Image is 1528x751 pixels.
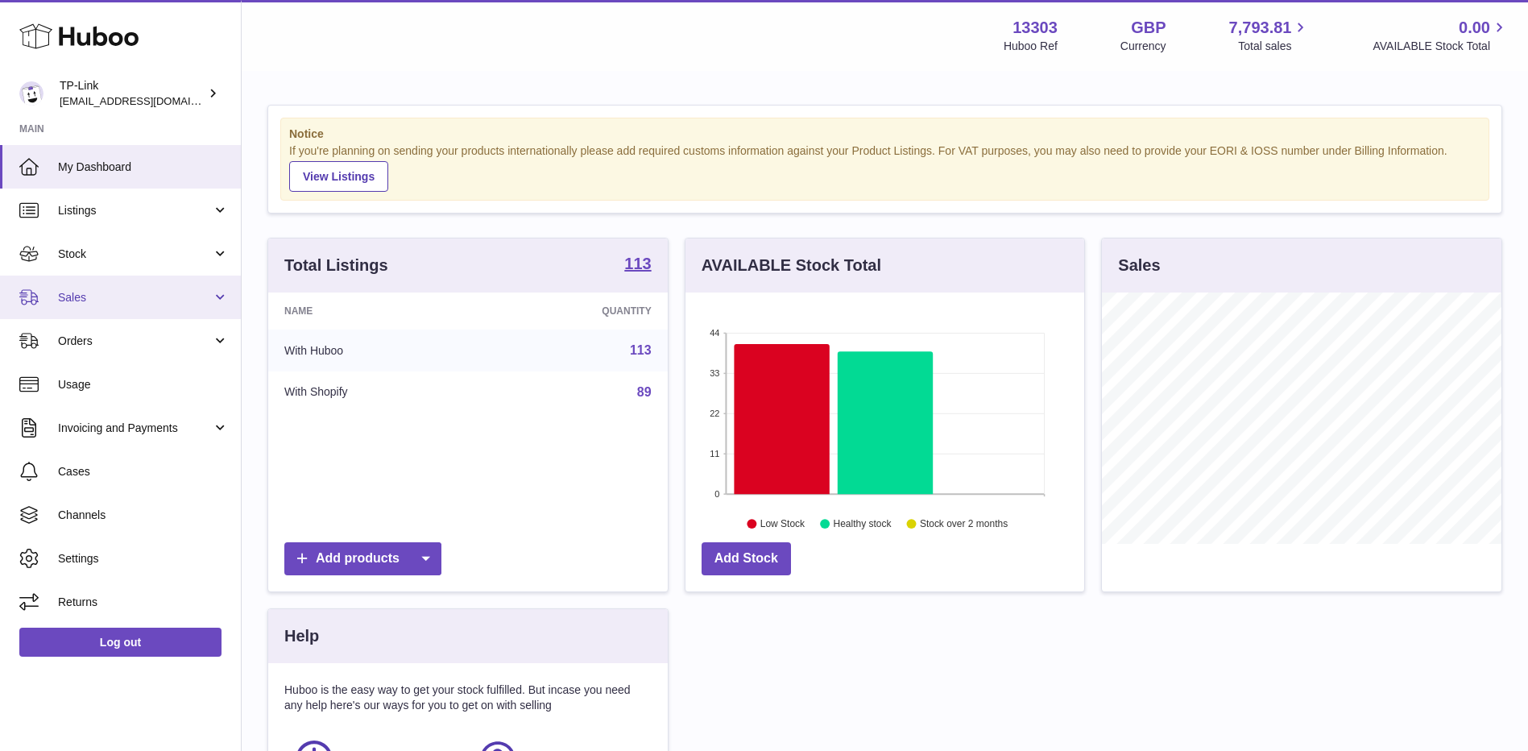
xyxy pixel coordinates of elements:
span: Invoicing and Payments [58,421,212,436]
text: 22 [710,409,719,418]
a: Add Stock [702,542,791,575]
text: 33 [710,368,719,378]
span: My Dashboard [58,160,229,175]
a: 89 [637,385,652,399]
span: Returns [58,595,229,610]
p: Huboo is the easy way to get your stock fulfilled. But incase you need any help here's our ways f... [284,683,652,713]
span: 0.00 [1459,17,1490,39]
strong: Notice [289,127,1480,142]
img: gaby.chen@tp-link.com [19,81,43,106]
span: Orders [58,334,212,349]
span: Total sales [1238,39,1310,54]
span: [EMAIL_ADDRESS][DOMAIN_NAME] [60,94,237,107]
th: Quantity [483,293,667,330]
span: Listings [58,203,212,218]
a: 113 [630,343,652,357]
span: Usage [58,377,229,392]
text: Low Stock [760,518,805,529]
div: TP-Link [60,78,205,109]
text: 0 [714,489,719,499]
text: 44 [710,328,719,338]
span: Sales [58,290,212,305]
span: AVAILABLE Stock Total [1373,39,1509,54]
div: If you're planning on sending your products internationally please add required customs informati... [289,143,1480,192]
a: Log out [19,628,222,657]
h3: AVAILABLE Stock Total [702,255,881,276]
th: Name [268,293,483,330]
a: Add products [284,542,441,575]
h3: Total Listings [284,255,388,276]
text: Stock over 2 months [920,518,1008,529]
h3: Sales [1118,255,1160,276]
strong: GBP [1131,17,1166,39]
text: Healthy stock [833,518,892,529]
td: With Huboo [268,330,483,371]
strong: 113 [624,255,651,272]
span: Stock [58,247,212,262]
strong: 13303 [1012,17,1058,39]
span: Channels [58,508,229,523]
span: Cases [58,464,229,479]
a: View Listings [289,161,388,192]
span: 7,793.81 [1229,17,1292,39]
div: Huboo Ref [1004,39,1058,54]
a: 0.00 AVAILABLE Stock Total [1373,17,1509,54]
a: 113 [624,255,651,275]
h3: Help [284,625,319,647]
span: Settings [58,551,229,566]
text: 11 [710,449,719,458]
div: Currency [1120,39,1166,54]
td: With Shopify [268,371,483,413]
a: 7,793.81 Total sales [1229,17,1311,54]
